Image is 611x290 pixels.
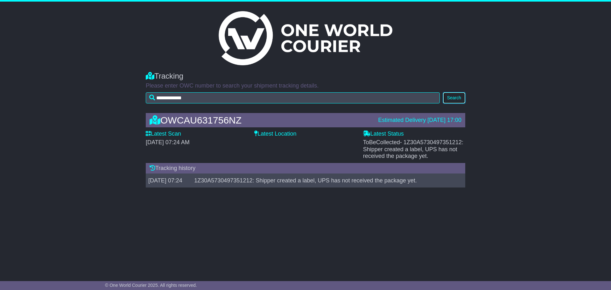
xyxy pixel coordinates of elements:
span: [DATE] 07:24 AM [146,139,190,145]
span: - 1Z30A5730497351212: Shipper created a label, UPS has not received the package yet. [363,139,463,159]
div: OWCAU631756NZ [146,115,375,125]
img: Light [219,11,392,65]
div: Tracking [146,72,465,81]
label: Latest Location [254,131,296,138]
td: 1Z30A5730497351212: Shipper created a label, UPS has not received the package yet. [192,174,459,188]
button: Search [443,92,465,103]
div: Estimated Delivery [DATE] 17:00 [378,117,461,124]
label: Latest Status [363,131,404,138]
p: Please enter OWC number to search your shipment tracking details. [146,82,465,89]
td: [DATE] 07:24 [146,174,192,188]
label: Latest Scan [146,131,181,138]
span: © One World Courier 2025. All rights reserved. [105,283,197,288]
span: ToBeCollected [363,139,463,159]
div: Tracking history [146,163,465,174]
